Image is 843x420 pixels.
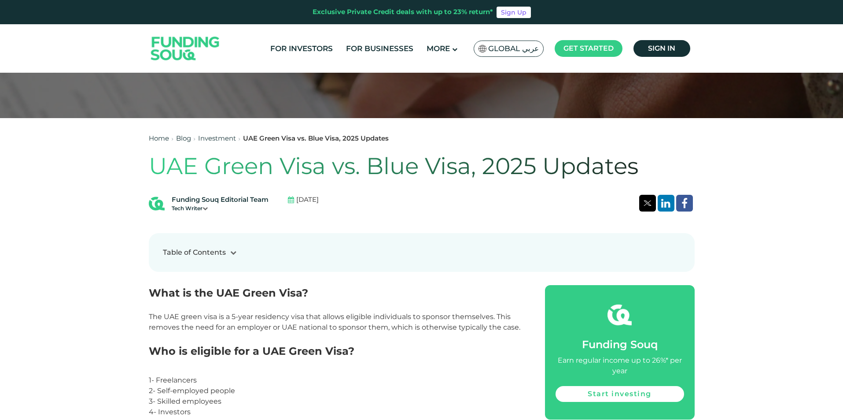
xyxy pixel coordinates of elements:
div: UAE Green Visa vs. Blue Visa, 2025 Updates [243,134,389,144]
a: Start investing [556,386,684,402]
h1: UAE Green Visa vs. Blue Visa, 2025 Updates [149,152,695,180]
span: Sign in [648,44,675,52]
a: For Businesses [344,41,416,56]
a: For Investors [268,41,335,56]
img: Blog Author [149,196,165,212]
span: Who is eligible for a UAE Green Visa? [149,345,354,357]
span: 3- Skilled employees [149,397,221,405]
span: Funding Souq [582,338,658,351]
span: 4- Investors [149,408,191,416]
span: 1- Freelancers [149,376,197,384]
div: Tech Writer [172,204,269,212]
span: More [427,44,450,53]
div: Earn regular income up to 26%* per year [556,355,684,376]
div: Funding Souq Editorial Team [172,195,269,205]
a: Home [149,134,169,142]
span: Get started [563,44,614,52]
img: Logo [142,26,228,71]
a: Investment [198,134,236,142]
span: What is the UAE Green Visa? [149,286,308,299]
img: fsicon [607,303,632,327]
a: Sign Up [497,7,531,18]
a: Blog [176,134,191,142]
span: [DATE] [296,195,319,205]
span: 2- Self-employed people [149,387,235,395]
span: The UAE green visa is a 5-year residency visa that allows eligible individuals to sponsor themsel... [149,312,520,331]
div: Table of Contents [163,247,226,258]
img: twitter [644,201,652,206]
span: Global عربي [488,44,539,54]
div: Exclusive Private Credit deals with up to 23% return* [313,7,493,17]
a: Sign in [633,40,690,57]
img: SA Flag [479,45,486,52]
